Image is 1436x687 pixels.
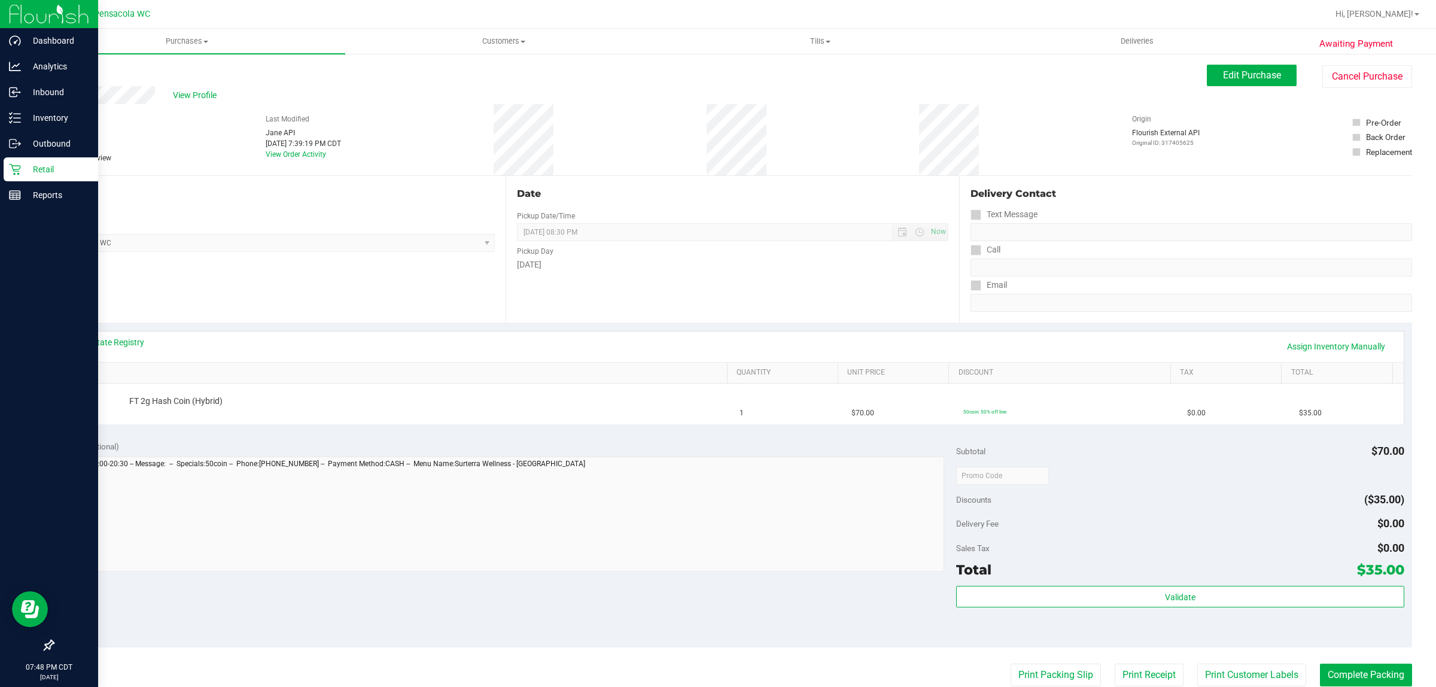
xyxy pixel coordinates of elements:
[9,189,21,201] inline-svg: Reports
[1377,517,1404,530] span: $0.00
[1165,592,1195,602] span: Validate
[346,36,661,47] span: Customers
[740,408,744,419] span: 1
[963,409,1006,415] span: 50coin: 50% off line
[970,276,1007,294] label: Email
[21,34,93,48] p: Dashboard
[979,29,1295,54] a: Deliveries
[1011,664,1101,686] button: Print Packing Slip
[970,206,1038,223] label: Text Message
[517,259,948,271] div: [DATE]
[53,187,495,201] div: Location
[956,519,999,528] span: Delivery Fee
[12,591,48,627] iframe: Resource center
[266,150,326,159] a: View Order Activity
[9,112,21,124] inline-svg: Inventory
[1335,9,1413,19] span: Hi, [PERSON_NAME]!
[517,211,575,221] label: Pickup Date/Time
[1364,493,1404,506] span: ($35.00)
[21,162,93,177] p: Retail
[1223,69,1281,81] span: Edit Purchase
[1197,664,1306,686] button: Print Customer Labels
[9,138,21,150] inline-svg: Outbound
[517,246,553,257] label: Pickup Day
[970,223,1412,241] input: Format: (999) 999-9999
[266,127,341,138] div: Jane API
[21,111,93,125] p: Inventory
[1180,368,1277,378] a: Tax
[9,163,21,175] inline-svg: Retail
[851,408,874,419] span: $70.00
[9,35,21,47] inline-svg: Dashboard
[345,29,662,54] a: Customers
[21,59,93,74] p: Analytics
[1320,664,1412,686] button: Complete Packing
[5,673,93,682] p: [DATE]
[1132,114,1151,124] label: Origin
[1357,561,1404,578] span: $35.00
[1291,368,1388,378] a: Total
[847,368,944,378] a: Unit Price
[1279,336,1393,357] a: Assign Inventory Manually
[1377,542,1404,554] span: $0.00
[21,85,93,99] p: Inbound
[956,489,991,510] span: Discounts
[1187,408,1206,419] span: $0.00
[970,241,1000,259] label: Call
[71,368,722,378] a: SKU
[173,89,221,102] span: View Profile
[1371,445,1404,457] span: $70.00
[21,136,93,151] p: Outbound
[1322,65,1412,88] button: Cancel Purchase
[956,446,985,456] span: Subtotal
[29,36,345,47] span: Purchases
[1115,664,1184,686] button: Print Receipt
[1366,131,1405,143] div: Back Order
[266,114,309,124] label: Last Modified
[956,586,1404,607] button: Validate
[959,368,1166,378] a: Discount
[1105,36,1170,47] span: Deliveries
[29,29,345,54] a: Purchases
[737,368,833,378] a: Quantity
[1132,127,1200,147] div: Flourish External API
[9,60,21,72] inline-svg: Analytics
[21,188,93,202] p: Reports
[1207,65,1297,86] button: Edit Purchase
[662,36,978,47] span: Tills
[129,396,223,407] span: FT 2g Hash Coin (Hybrid)
[517,187,948,201] div: Date
[662,29,978,54] a: Tills
[1299,408,1322,419] span: $35.00
[1366,117,1401,129] div: Pre-Order
[5,662,93,673] p: 07:48 PM CDT
[956,467,1049,485] input: Promo Code
[956,561,991,578] span: Total
[970,187,1412,201] div: Delivery Contact
[266,138,341,149] div: [DATE] 7:39:19 PM CDT
[970,259,1412,276] input: Format: (999) 999-9999
[9,86,21,98] inline-svg: Inbound
[94,9,150,19] span: Pensacola WC
[72,336,144,348] a: View State Registry
[956,543,990,553] span: Sales Tax
[1366,146,1412,158] div: Replacement
[1319,37,1393,51] span: Awaiting Payment
[1132,138,1200,147] p: Original ID: 317405625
